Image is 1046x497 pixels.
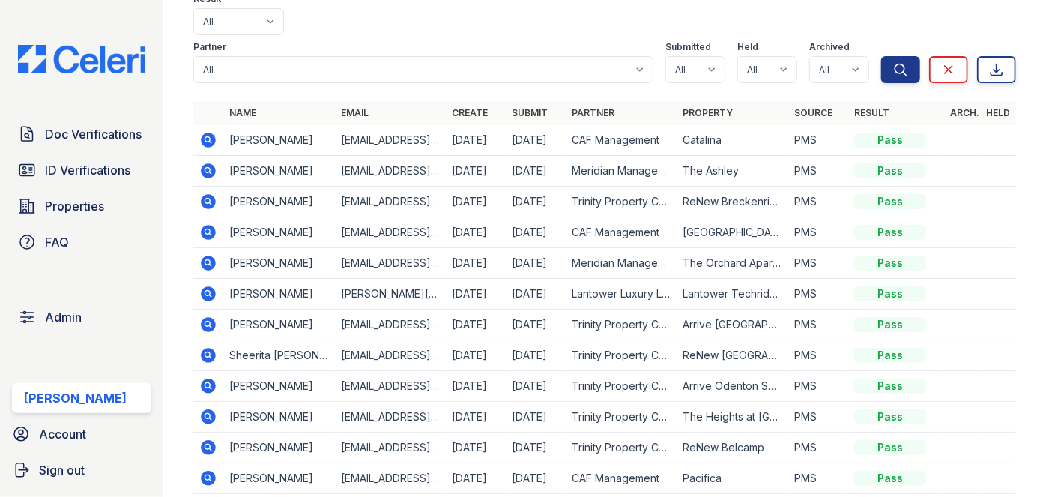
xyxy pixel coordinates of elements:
td: [DATE] [506,187,566,217]
td: Pacifica [677,463,788,494]
td: CAF Management [566,217,677,248]
td: CAF Management [566,125,677,156]
div: Pass [854,225,926,240]
td: PMS [788,248,848,279]
td: [DATE] [506,340,566,371]
td: ReNew Belcamp [677,433,788,463]
td: [EMAIL_ADDRESS][DOMAIN_NAME] [335,433,446,463]
td: Arrive [GEOGRAPHIC_DATA] [677,310,788,340]
td: [DATE] [446,310,506,340]
td: PMS [788,279,848,310]
label: Partner [193,41,226,53]
td: [EMAIL_ADDRESS][DOMAIN_NAME] [335,248,446,279]
td: PMS [788,310,848,340]
a: Property [683,107,734,118]
td: PMS [788,371,848,402]
td: [DATE] [446,279,506,310]
span: Admin [45,308,82,326]
div: Pass [854,194,926,209]
td: Trinity Property Consultants [566,310,677,340]
td: PMS [788,402,848,433]
td: [PERSON_NAME] [223,433,334,463]
td: [PERSON_NAME] [223,279,334,310]
td: Trinity Property Consultants [566,402,677,433]
div: Pass [854,379,926,394]
td: [PERSON_NAME] [223,156,334,187]
td: [PERSON_NAME] [223,371,334,402]
td: [DATE] [506,156,566,187]
td: Trinity Property Consultants [566,340,677,371]
a: Create [452,107,488,118]
td: [DATE] [446,187,506,217]
span: FAQ [45,233,69,251]
td: Meridian Management Group [566,248,677,279]
td: PMS [788,433,848,463]
td: [PERSON_NAME][EMAIL_ADDRESS][DOMAIN_NAME] [335,279,446,310]
td: PMS [788,217,848,248]
td: [PERSON_NAME] [223,217,334,248]
td: [EMAIL_ADDRESS][DOMAIN_NAME] [335,371,446,402]
a: ID Verifications [12,155,151,185]
td: ReNew [GEOGRAPHIC_DATA] [677,340,788,371]
td: [DATE] [506,125,566,156]
td: [EMAIL_ADDRESS][PERSON_NAME][DOMAIN_NAME] [335,310,446,340]
td: [PERSON_NAME] [223,463,334,494]
td: [PERSON_NAME] [223,402,334,433]
label: Submitted [665,41,711,53]
a: Held [986,107,1010,118]
td: PMS [788,340,848,371]
td: [EMAIL_ADDRESS][DOMAIN_NAME] [335,402,446,433]
td: PMS [788,187,848,217]
div: Pass [854,133,926,148]
span: Sign out [39,461,85,479]
td: ReNew Breckenridge [677,187,788,217]
td: The Heights at [GEOGRAPHIC_DATA] [677,402,788,433]
td: Arrive Odenton South [677,371,788,402]
td: [DATE] [446,248,506,279]
td: [PERSON_NAME] [223,310,334,340]
span: Account [39,425,86,443]
td: [EMAIL_ADDRESS][DOMAIN_NAME] [335,217,446,248]
div: Pass [854,409,926,424]
td: [DATE] [446,156,506,187]
td: PMS [788,156,848,187]
div: Pass [854,317,926,332]
td: [DATE] [506,463,566,494]
td: The Ashley [677,156,788,187]
td: CAF Management [566,463,677,494]
a: Submit [512,107,548,118]
td: [DATE] [506,371,566,402]
div: Pass [854,348,926,363]
td: [DATE] [446,217,506,248]
td: [DATE] [506,310,566,340]
div: Pass [854,471,926,486]
div: Pass [854,256,926,271]
a: Result [854,107,889,118]
td: [DATE] [506,248,566,279]
td: Trinity Property Consultants [566,433,677,463]
label: Archived [809,41,850,53]
td: PMS [788,463,848,494]
td: [DATE] [446,340,506,371]
a: Email [341,107,369,118]
a: Name [229,107,256,118]
a: Properties [12,191,151,221]
td: [EMAIL_ADDRESS][DOMAIN_NAME] [335,340,446,371]
td: [DATE] [446,371,506,402]
a: FAQ [12,227,151,257]
td: [DATE] [446,125,506,156]
td: PMS [788,125,848,156]
div: Pass [854,286,926,301]
div: Pass [854,163,926,178]
a: Admin [12,302,151,332]
span: Doc Verifications [45,125,142,143]
td: [EMAIL_ADDRESS][DOMAIN_NAME] [335,125,446,156]
div: [PERSON_NAME] [24,389,127,407]
a: Arch. [950,107,979,118]
td: [DATE] [506,433,566,463]
td: Trinity Property Consultants [566,187,677,217]
td: The Orchard Apartments [677,248,788,279]
td: Trinity Property Consultants [566,371,677,402]
td: [DATE] [446,433,506,463]
td: [DATE] [446,463,506,494]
